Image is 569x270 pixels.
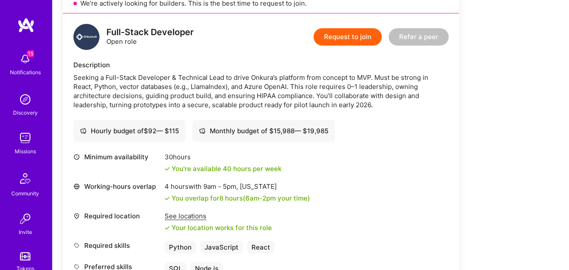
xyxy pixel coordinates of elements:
div: See locations [165,211,272,221]
i: icon Tag [73,242,80,249]
div: Required skills [73,241,160,250]
button: Request to join [314,28,382,46]
i: icon Check [165,196,170,201]
div: Hourly budget of $ 92 — $ 115 [80,126,179,135]
img: tokens [20,252,30,260]
span: 9am - 5pm , [202,182,240,191]
button: Refer a peer [389,28,449,46]
div: You overlap for 8 hours ( your time) [172,194,310,203]
div: You're available 40 hours per week [165,164,281,173]
i: icon Location [73,213,80,219]
i: icon Clock [73,154,80,160]
div: Working-hours overlap [73,182,160,191]
div: Notifications [10,68,41,77]
div: Monthly budget of $ 15,988 — $ 19,985 [199,126,328,135]
i: icon Check [165,166,170,171]
div: Python [165,241,196,254]
div: 4 hours with [US_STATE] [165,182,310,191]
div: Required location [73,211,160,221]
i: icon Cash [80,128,86,134]
span: 6am - 2pm [245,194,276,202]
i: icon Cash [199,128,205,134]
span: 15 [27,50,34,57]
div: Description [73,60,449,69]
div: JavaScript [200,241,243,254]
div: Minimum availability [73,152,160,161]
img: logo [17,17,35,33]
i: icon Check [165,225,170,230]
img: bell [17,50,34,68]
div: React [247,241,275,254]
div: 30 hours [165,152,281,161]
div: Discovery [13,108,38,117]
div: Full-Stack Developer [106,28,194,37]
div: Community [11,189,39,198]
img: Invite [17,210,34,227]
img: Community [15,168,36,189]
div: Your location works for this role [165,223,272,232]
img: logo [73,24,99,50]
i: icon World [73,183,80,190]
img: discovery [17,91,34,108]
div: Open role [106,28,194,46]
i: icon Tag [73,263,80,270]
img: teamwork [17,129,34,147]
div: Seeking a Full-Stack Developer & Technical Lead to drive Onkura’s platform from concept to MVP. M... [73,73,449,109]
div: Missions [15,147,36,156]
div: Invite [19,227,32,237]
